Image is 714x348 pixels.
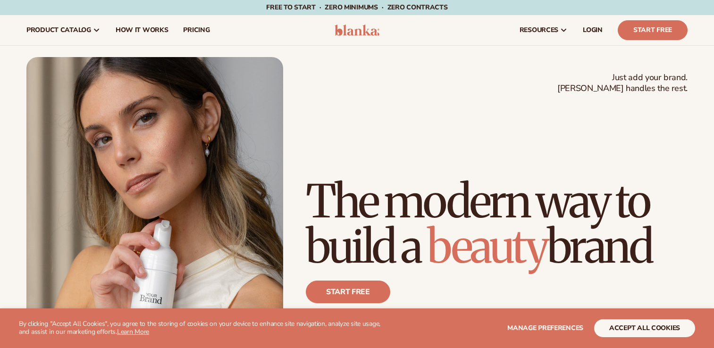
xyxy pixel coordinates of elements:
[306,281,390,303] a: Start free
[507,323,583,332] span: Manage preferences
[520,26,558,34] span: resources
[116,26,168,34] span: How It Works
[117,327,149,336] a: Learn More
[26,26,91,34] span: product catalog
[583,26,603,34] span: LOGIN
[306,179,688,269] h1: The modern way to build a brand
[19,15,108,45] a: product catalog
[266,3,447,12] span: Free to start · ZERO minimums · ZERO contracts
[335,25,379,36] img: logo
[507,319,583,337] button: Manage preferences
[618,20,688,40] a: Start Free
[176,15,217,45] a: pricing
[108,15,176,45] a: How It Works
[575,15,610,45] a: LOGIN
[183,26,210,34] span: pricing
[19,320,387,336] p: By clicking "Accept All Cookies", you agree to the storing of cookies on your device to enhance s...
[557,72,688,94] span: Just add your brand. [PERSON_NAME] handles the rest.
[512,15,575,45] a: resources
[427,218,547,275] span: beauty
[594,319,695,337] button: accept all cookies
